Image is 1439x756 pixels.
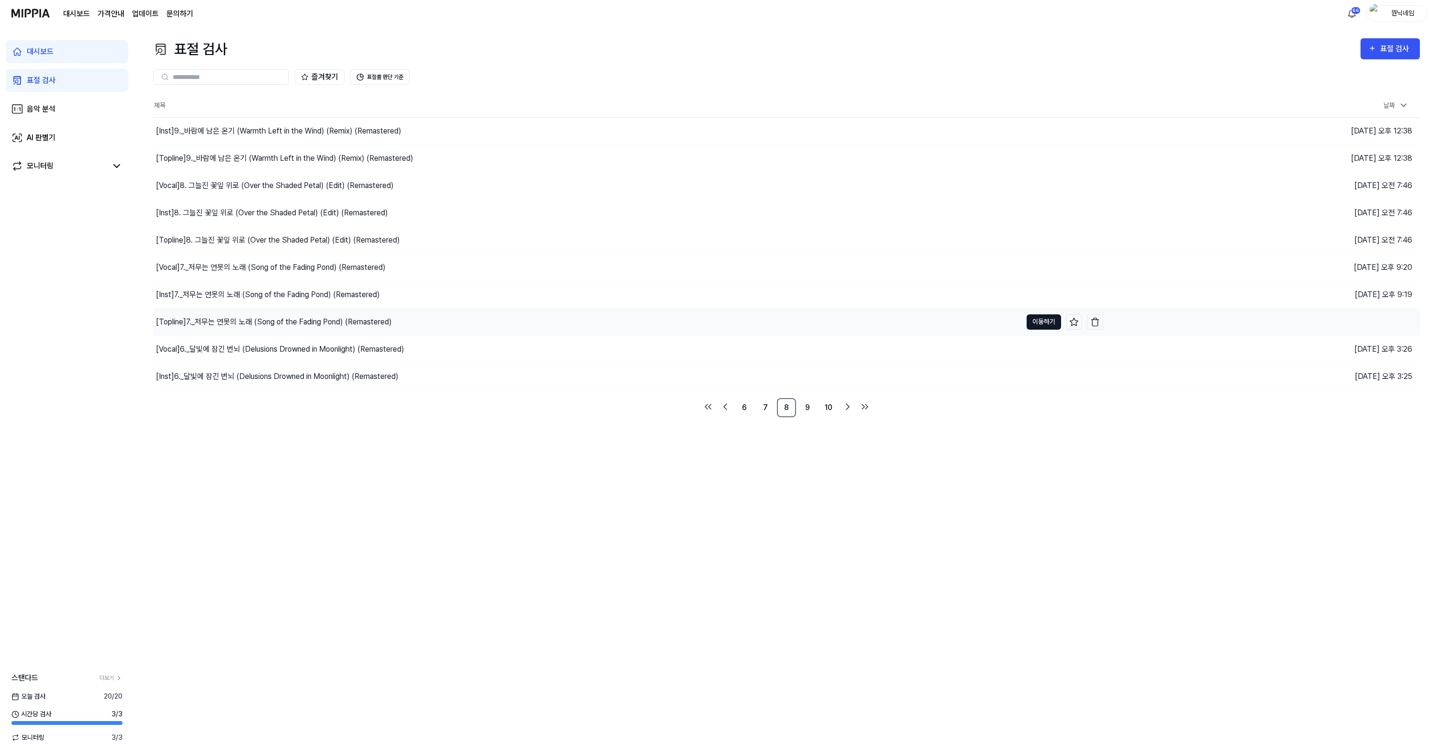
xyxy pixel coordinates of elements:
[840,399,855,414] a: Go to next page
[27,160,54,172] div: 모니터링
[1103,335,1420,363] td: [DATE] 오후 3:26
[798,398,817,417] a: 9
[295,69,344,85] button: 즐겨찾기
[100,674,122,682] a: 더보기
[1103,254,1420,281] td: [DATE] 오후 9:20
[350,69,410,85] button: 표절률 판단 기준
[156,234,400,246] div: [Topline] 8. 그늘진 꽃잎 위로 (Over the Shaded Petal) (Edit) (Remastered)
[1103,117,1420,145] td: [DATE] 오후 12:38
[11,733,44,743] span: 모니터링
[1103,199,1420,226] td: [DATE] 오전 7:46
[1384,8,1421,18] div: 뭔닉네임
[156,316,392,328] div: [Topline] 7._저무는 연못의 노래 (Song of the Fading Pond) (Remastered)
[1370,4,1381,23] img: profile
[1103,226,1420,254] td: [DATE] 오전 7:46
[1027,314,1061,330] button: 이동하기
[1103,281,1420,308] td: [DATE] 오후 9:19
[6,98,128,121] a: 음악 분석
[27,132,55,144] div: AI 판별기
[11,672,38,684] span: 스탠다드
[156,125,401,137] div: [Inst] 9._바람에 남은 온기 (Warmth Left in the Wind) (Remix) (Remastered)
[756,398,775,417] a: 7
[6,69,128,92] a: 표절 검사
[153,398,1420,417] nav: pagination
[166,8,193,20] a: 문의하기
[156,180,394,191] div: [Vocal] 8. 그늘진 꽃잎 위로 (Over the Shaded Petal) (Edit) (Remastered)
[104,691,122,701] span: 20 / 20
[718,399,733,414] a: Go to previous page
[156,262,386,273] div: [Vocal] 7._저무는 연못의 노래 (Song of the Fading Pond) (Remastered)
[98,8,124,20] button: 가격안내
[735,398,754,417] a: 6
[132,8,159,20] a: 업데이트
[1380,98,1412,113] div: 날짜
[6,126,128,149] a: AI 판별기
[1103,145,1420,172] td: [DATE] 오후 12:38
[27,103,55,115] div: 음악 분석
[156,207,388,219] div: [Inst] 8. 그늘진 꽃잎 위로 (Over the Shaded Petal) (Edit) (Remastered)
[700,399,716,414] a: Go to first page
[11,691,45,701] span: 오늘 검사
[1351,7,1361,14] div: 66
[6,40,128,63] a: 대시보드
[27,75,55,86] div: 표절 검사
[156,371,398,382] div: [Inst] 6._달빛에 잠긴 번뇌 (Delusions Drowned in Moonlight) (Remastered)
[1103,308,1420,335] td: [DATE] 오후 9:19
[777,398,796,417] a: 8
[1103,363,1420,390] td: [DATE] 오후 3:25
[111,709,122,719] span: 3 / 3
[1103,172,1420,199] td: [DATE] 오전 7:46
[1346,8,1358,19] img: 알림
[11,709,51,719] span: 시간당 검사
[156,344,404,355] div: [Vocal] 6._달빛에 잠긴 번뇌 (Delusions Drowned in Moonlight) (Remastered)
[63,8,90,20] a: 대시보드
[111,733,122,743] span: 3 / 3
[156,153,413,164] div: [Topline] 9._바람에 남은 온기 (Warmth Left in the Wind) (Remix) (Remastered)
[1361,38,1420,59] button: 표절 검사
[1344,6,1360,21] button: 알림66
[857,399,873,414] a: Go to last page
[27,46,54,57] div: 대시보드
[1366,5,1428,22] button: profile뭔닉네임
[153,94,1103,117] th: 제목
[156,289,380,300] div: [Inst] 7._저무는 연못의 노래 (Song of the Fading Pond) (Remastered)
[819,398,838,417] a: 10
[1090,317,1100,327] img: delete
[153,38,227,60] div: 표절 검사
[1380,43,1412,55] div: 표절 검사
[11,160,107,172] a: 모니터링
